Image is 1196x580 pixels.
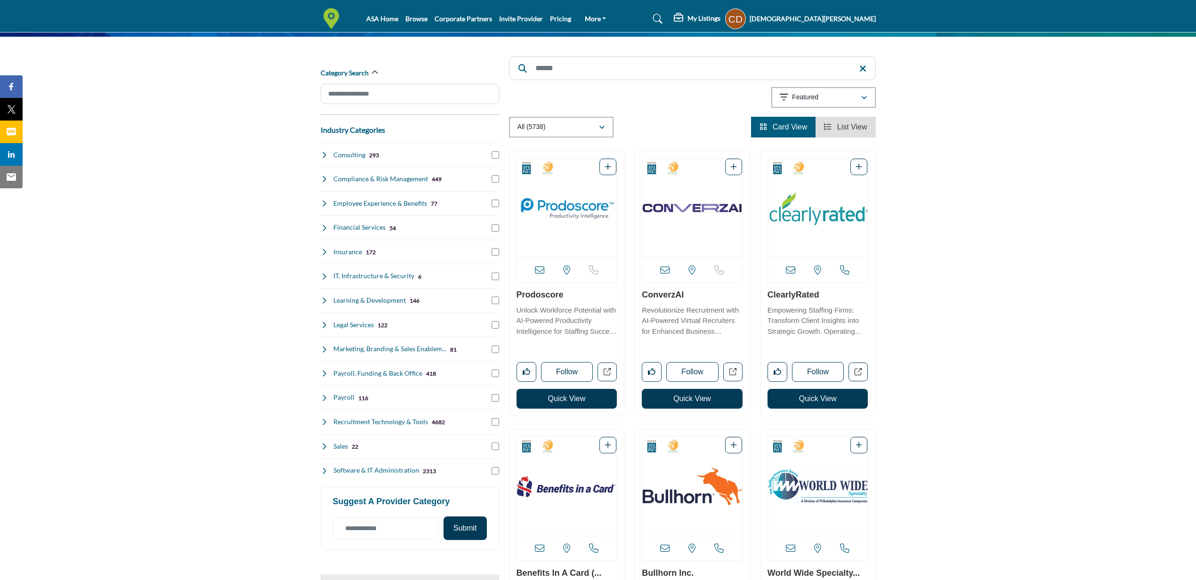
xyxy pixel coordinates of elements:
button: Submit [444,516,487,540]
p: Empowering Staffing Firms: Transform Client Insights into Strategic Growth. Operating within the ... [768,305,868,337]
img: Bullhorn Inc. [642,437,742,536]
button: Like listing [517,362,536,382]
a: Open prodoscore in new tab [598,362,617,382]
button: Like listing [642,362,662,382]
span: List View [837,123,867,131]
b: 122 [378,322,388,329]
h4: Financial Services: Banking, accounting, and financial planning services tailored for staffing co... [333,223,386,232]
button: Quick View [642,389,743,409]
b: 54 [389,225,396,232]
a: Benefits in a Card (... [517,568,602,578]
input: Select Recruitment Technology & Tools checkbox [492,418,499,426]
input: Select Compliance & Risk Management checkbox [492,175,499,183]
img: Benefits in a Card (BIC) [517,437,617,536]
a: Search [644,11,669,26]
a: Empowering Staffing Firms: Transform Client Insights into Strategic Growth. Operating within the ... [768,303,868,337]
div: 81 Results For Marketing, Branding & Sales Enablement [450,345,457,354]
a: Open converzai in new tab [723,362,743,382]
img: Corporate Partners Badge Icon [519,161,533,175]
input: Select Payroll, Funding & Back Office checkbox [492,370,499,377]
img: 2025 Staffing World Exhibitors Badge Icon [541,439,555,453]
h3: Prodoscore [517,290,617,300]
div: 6 Results For IT, Infrastructure & Security [418,272,421,281]
input: Select Consulting checkbox [492,151,499,159]
b: 2313 [423,468,436,475]
img: 2025 Staffing World Exhibitors Badge Icon [792,161,806,175]
a: Browse [405,15,428,23]
input: Search [509,56,876,80]
a: View List [824,123,867,131]
input: Select IT, Infrastructure & Security checkbox [492,273,499,280]
h4: Sales: Sales training, lead generation, and customer relationship management solutions for staffi... [333,442,348,451]
b: 172 [366,249,376,256]
a: World Wide Specialty... [768,568,860,578]
h4: Payroll, Funding & Back Office: Comprehensive back-office support including payroll processing an... [333,369,422,378]
img: 2025 Staffing World Exhibitors Badge Icon [792,439,806,453]
button: Follow [792,362,844,382]
input: Select Marketing, Branding & Sales Enablement checkbox [492,346,499,353]
div: 418 Results For Payroll, Funding & Back Office [426,369,436,378]
a: Add To List [856,163,862,171]
p: All (5738) [517,122,546,132]
a: Open Listing in new tab [642,437,742,536]
h5: My Listings [687,14,720,23]
h4: Legal Services: Employment law expertise and legal counsel focused on staffing industry regulations. [333,320,374,330]
input: Select Payroll checkbox [492,394,499,402]
button: Follow [666,362,719,382]
b: 418 [426,371,436,377]
img: Corporate Partners Badge Icon [770,161,784,175]
img: Prodoscore [517,159,617,258]
div: 77 Results For Employee Experience & Benefits [431,199,437,208]
b: 6 [418,274,421,280]
input: Select Sales checkbox [492,443,499,450]
b: 81 [450,346,457,353]
a: Revolutionize Recruitment with AI-Powered Virtual Recruiters for Enhanced Business Success. The c... [642,303,743,337]
button: Industry Categories [321,124,385,136]
a: Prodoscore [517,290,564,299]
input: Select Learning & Development checkbox [492,297,499,304]
h4: Employee Experience & Benefits: Solutions for enhancing workplace culture, employee satisfaction,... [333,199,427,208]
div: 4682 Results For Recruitment Technology & Tools [432,418,445,426]
img: Corporate Partners Badge Icon [645,161,659,175]
h2: Suggest a Provider Category [333,497,487,510]
button: Like listing [768,362,787,382]
a: Open clearlyrated in new tab [849,362,868,382]
div: 146 Results For Learning & Development [410,296,420,305]
h4: Recruitment Technology & Tools: Software platforms and digital tools to streamline recruitment an... [333,417,428,427]
h3: ConverzAI [642,290,743,300]
h3: Bullhorn Inc. [642,568,743,579]
div: 172 Results For Insurance [366,248,376,256]
img: Corporate Partners Badge Icon [770,439,784,453]
a: ConverzAI [642,290,684,299]
a: Open Listing in new tab [517,437,617,536]
div: 22 Results For Sales [352,442,358,451]
p: Unlock Workforce Potential with AI-Powered Productivity Intelligence for Staffing Success In the ... [517,305,617,337]
img: Site Logo [321,8,347,29]
b: 293 [369,152,379,159]
input: Select Legal Services checkbox [492,321,499,329]
div: 293 Results For Consulting [369,151,379,159]
p: Revolutionize Recruitment with AI-Powered Virtual Recruiters for Enhanced Business Success. The c... [642,305,743,337]
a: More [578,12,613,25]
a: Add To List [856,441,862,449]
a: Open Listing in new tab [768,159,868,258]
a: Corporate Partners [435,15,492,23]
a: Open Listing in new tab [517,159,617,258]
img: ClearlyRated [768,159,868,258]
a: ClearlyRated [768,290,819,299]
button: Featured [771,87,876,108]
input: Select Insurance checkbox [492,248,499,256]
h5: [DEMOGRAPHIC_DATA][PERSON_NAME] [750,14,876,24]
li: Card View [751,117,816,137]
h3: World Wide Specialty, A Division of Philadelphia Insurance Companies [768,568,868,579]
a: Add To List [605,441,611,449]
input: Select Software & IT Administration checkbox [492,467,499,475]
div: 116 Results For Payroll [358,394,368,402]
h4: Software & IT Administration: Software solutions and IT management services designed for staffing... [333,466,419,475]
h4: Learning & Development: Training programs and educational resources to enhance staffing professio... [333,296,406,305]
h4: Consulting: Strategic advisory services to help staffing firms optimize operations and grow their... [333,150,365,160]
h4: Compliance & Risk Management: Services to ensure staffing companies meet regulatory requirements ... [333,174,428,184]
h3: Benefits in a Card (BIC) [517,568,617,579]
button: Quick View [768,389,868,409]
a: Add To List [730,163,737,171]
